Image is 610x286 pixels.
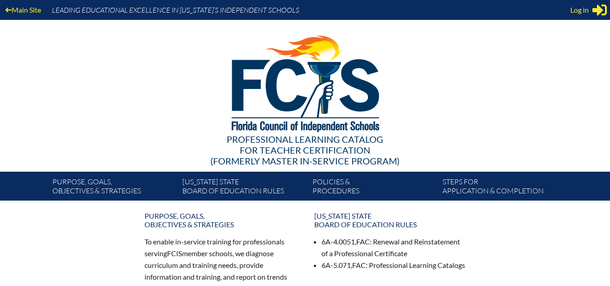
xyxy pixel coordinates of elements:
[439,175,569,201] a: Steps forapplication & completion
[139,208,302,232] a: Purpose, goals,objectives & strategies
[49,175,179,201] a: Purpose, goals,objectives & strategies
[309,175,439,201] a: Policies &Procedures
[167,249,182,258] span: FCIS
[592,3,607,17] svg: Sign in or register
[321,236,466,259] li: 6A-4.0051, : Renewal and Reinstatement of a Professional Certificate
[309,208,471,232] a: [US_STATE] StateBoard of Education rules
[321,259,466,271] li: 6A-5.071, : Professional Learning Catalogs
[179,175,309,201] a: [US_STATE] StateBoard of Education rules
[352,261,366,269] span: FAC
[212,20,398,143] img: FCISlogo221.eps
[570,5,589,15] span: Log in
[2,4,45,16] a: Main Site
[356,237,370,246] span: FAC
[45,134,565,166] div: Professional Learning Catalog (formerly Master In-service Program)
[240,145,370,155] span: for Teacher Certification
